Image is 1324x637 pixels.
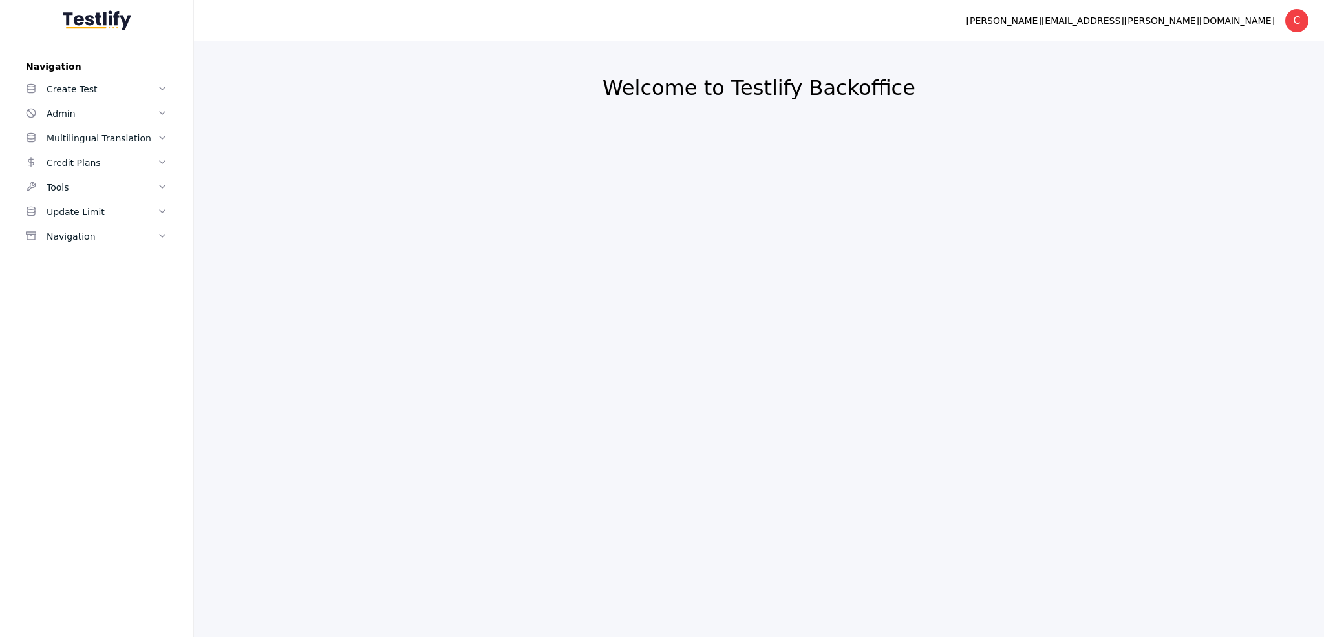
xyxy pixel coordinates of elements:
div: Navigation [47,229,157,244]
div: Update Limit [47,204,157,220]
img: Testlify - Backoffice [63,10,131,30]
div: Create Test [47,81,157,97]
div: Multilingual Translation [47,131,157,146]
div: C [1285,9,1308,32]
div: Tools [47,180,157,195]
h2: Welcome to Testlify Backoffice [225,75,1293,101]
div: Credit Plans [47,155,157,171]
div: Admin [47,106,157,121]
div: [PERSON_NAME][EMAIL_ADDRESS][PERSON_NAME][DOMAIN_NAME] [966,13,1275,28]
label: Navigation [16,61,178,72]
